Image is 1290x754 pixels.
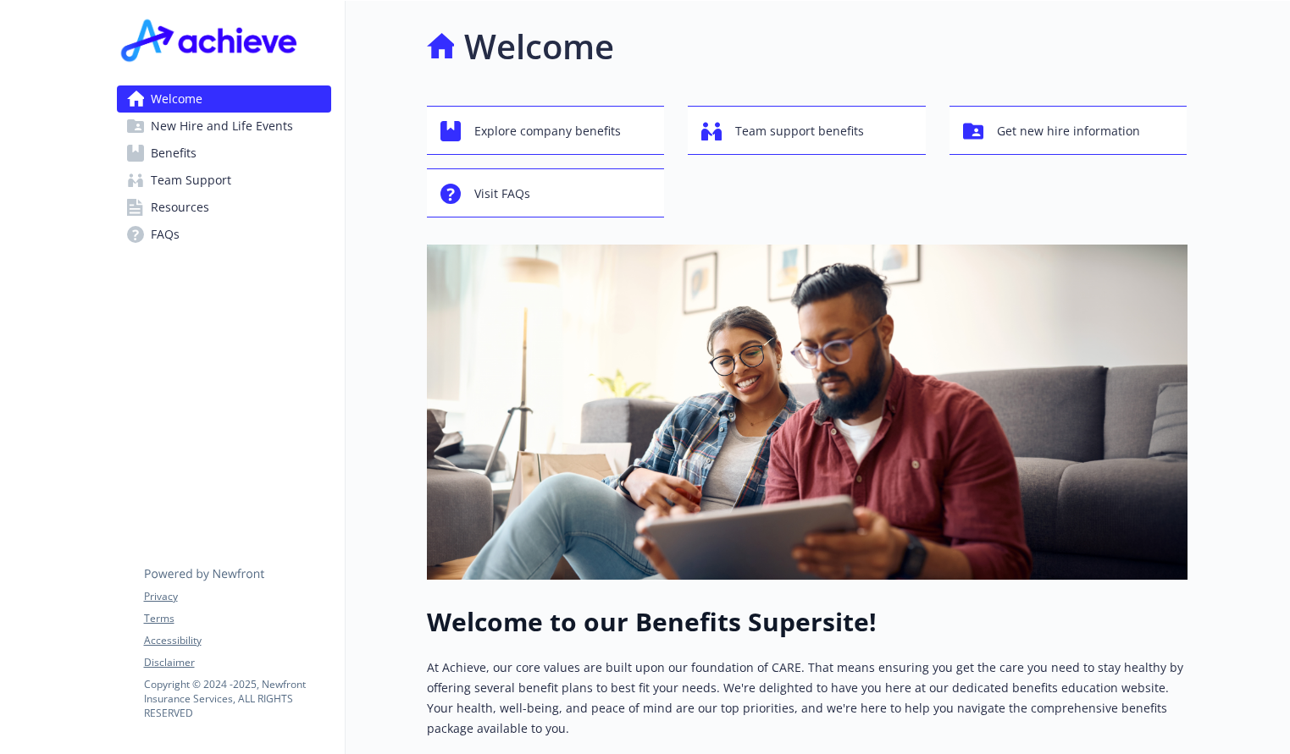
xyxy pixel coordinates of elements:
a: Privacy [144,589,330,604]
button: Team support benefits [688,106,926,155]
a: FAQs [117,221,331,248]
a: New Hire and Life Events [117,113,331,140]
img: overview page banner [427,245,1188,580]
span: Team Support [151,167,231,194]
span: Team support benefits [735,115,864,147]
span: FAQs [151,221,180,248]
a: Resources [117,194,331,221]
a: Disclaimer [144,655,330,670]
a: Accessibility [144,633,330,648]
span: Visit FAQs [474,178,530,210]
span: Resources [151,194,209,221]
p: Copyright © 2024 - 2025 , Newfront Insurance Services, ALL RIGHTS RESERVED [144,677,330,720]
button: Explore company benefits [427,106,665,155]
button: Get new hire information [950,106,1188,155]
a: Terms [144,611,330,626]
span: New Hire and Life Events [151,113,293,140]
button: Visit FAQs [427,168,665,217]
span: Welcome [151,85,202,113]
a: Team Support [117,167,331,194]
p: At Achieve, our core values are built upon our foundation of CARE. That means ensuring you get th... [427,658,1188,739]
a: Welcome [117,85,331,113]
span: Explore company benefits [474,115,621,147]
h1: Welcome to our Benefits Supersite! [427,607,1188,637]
h1: Welcome [464,21,614,72]
span: Benefits [151,140,197,167]
span: Get new hire information [997,115,1140,147]
a: Benefits [117,140,331,167]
